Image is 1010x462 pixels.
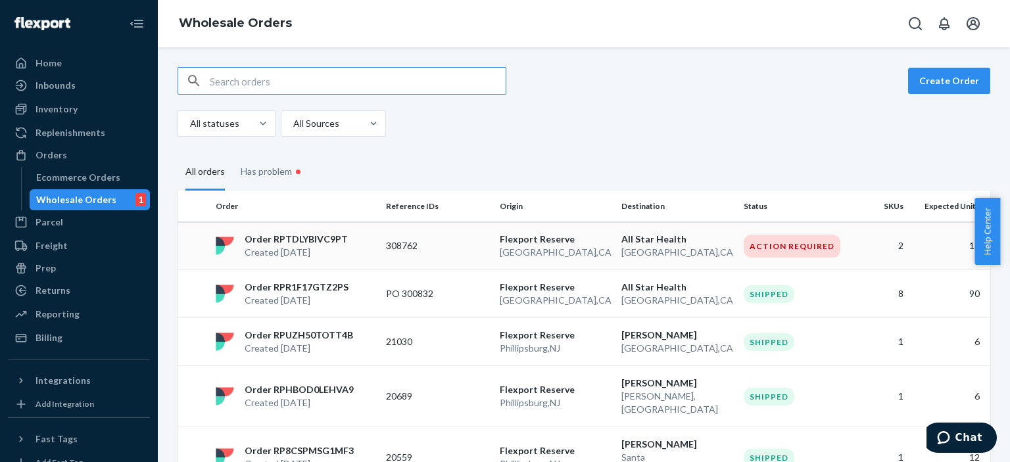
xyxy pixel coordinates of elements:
[245,444,354,457] p: Order RP8CSPMSG1MF3
[852,222,909,270] td: 2
[216,285,234,303] img: flexport logo
[386,287,489,300] p: PO 300832
[8,212,150,233] a: Parcel
[36,103,78,116] div: Inventory
[189,117,190,130] input: All statuses
[36,398,94,409] div: Add Integration
[744,235,840,258] div: Action Required
[292,117,293,130] input: All Sources
[14,17,70,30] img: Flexport logo
[241,152,304,191] div: Has problem
[960,11,986,37] button: Open account menu
[852,270,909,318] td: 8
[621,294,733,307] p: [GEOGRAPHIC_DATA] , CA
[738,191,852,222] th: Status
[245,246,348,259] p: Created [DATE]
[245,233,348,246] p: Order RPTDLYBIVC9PT
[500,444,611,457] p: Flexport Reserve
[909,270,990,318] td: 90
[216,237,234,255] img: flexport logo
[36,284,70,297] div: Returns
[168,5,302,43] ol: breadcrumbs
[36,308,80,321] div: Reporting
[744,285,794,303] div: Shipped
[8,122,150,143] a: Replenishments
[30,189,151,210] a: Wholesale Orders1
[500,342,611,355] p: Phillipsburg , NJ
[386,239,489,252] p: 308762
[500,281,611,294] p: Flexport Reserve
[621,233,733,246] p: All Star Health
[216,387,234,405] img: flexport logo
[30,167,151,188] a: Ecommerce Orders
[210,191,381,222] th: Order
[36,57,62,70] div: Home
[500,383,611,396] p: Flexport Reserve
[926,423,997,455] iframe: Opens a widget where you can chat to one of our agents
[852,366,909,427] td: 1
[931,11,957,37] button: Open notifications
[902,11,928,37] button: Open Search Box
[8,280,150,301] a: Returns
[36,171,120,184] div: Ecommerce Orders
[36,193,116,206] div: Wholesale Orders
[500,233,611,246] p: Flexport Reserve
[36,126,105,139] div: Replenishments
[179,16,292,30] a: Wholesale Orders
[386,335,489,348] p: 21030
[210,68,506,94] input: Search orders
[245,383,354,396] p: Order RPHBOD0LEHVA9
[135,193,146,206] div: 1
[8,258,150,279] a: Prep
[500,396,611,409] p: Phillipsburg , NJ
[621,329,733,342] p: [PERSON_NAME]
[852,191,909,222] th: SKUs
[8,53,150,74] a: Home
[36,331,62,344] div: Billing
[8,235,150,256] a: Freight
[8,428,150,450] button: Fast Tags
[292,163,304,180] div: •
[245,342,353,355] p: Created [DATE]
[621,342,733,355] p: [GEOGRAPHIC_DATA] , CA
[494,191,616,222] th: Origin
[8,396,150,412] a: Add Integration
[909,222,990,270] td: 12
[8,370,150,391] button: Integrations
[500,294,611,307] p: [GEOGRAPHIC_DATA] , CA
[36,239,68,252] div: Freight
[909,366,990,427] td: 6
[616,191,738,222] th: Destination
[36,374,91,387] div: Integrations
[621,438,733,451] p: [PERSON_NAME]
[245,281,349,294] p: Order RPR1F17GTZ2PS
[36,216,63,229] div: Parcel
[621,377,733,390] p: [PERSON_NAME]
[36,432,78,446] div: Fast Tags
[381,191,494,222] th: Reference IDs
[245,294,349,307] p: Created [DATE]
[185,154,225,191] div: All orders
[621,246,733,259] p: [GEOGRAPHIC_DATA] , CA
[124,11,150,37] button: Close Navigation
[8,304,150,325] a: Reporting
[974,198,1000,265] button: Help Center
[386,390,489,403] p: 20689
[8,99,150,120] a: Inventory
[500,329,611,342] p: Flexport Reserve
[852,318,909,366] td: 1
[8,327,150,348] a: Billing
[8,145,150,166] a: Orders
[245,329,353,342] p: Order RPUZH50TOTT4B
[245,396,354,409] p: Created [DATE]
[744,388,794,405] div: Shipped
[8,75,150,96] a: Inbounds
[36,149,67,162] div: Orders
[36,79,76,92] div: Inbounds
[216,333,234,351] img: flexport logo
[909,191,990,222] th: Expected Units
[744,333,794,351] div: Shipped
[621,390,733,416] p: [PERSON_NAME] , [GEOGRAPHIC_DATA]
